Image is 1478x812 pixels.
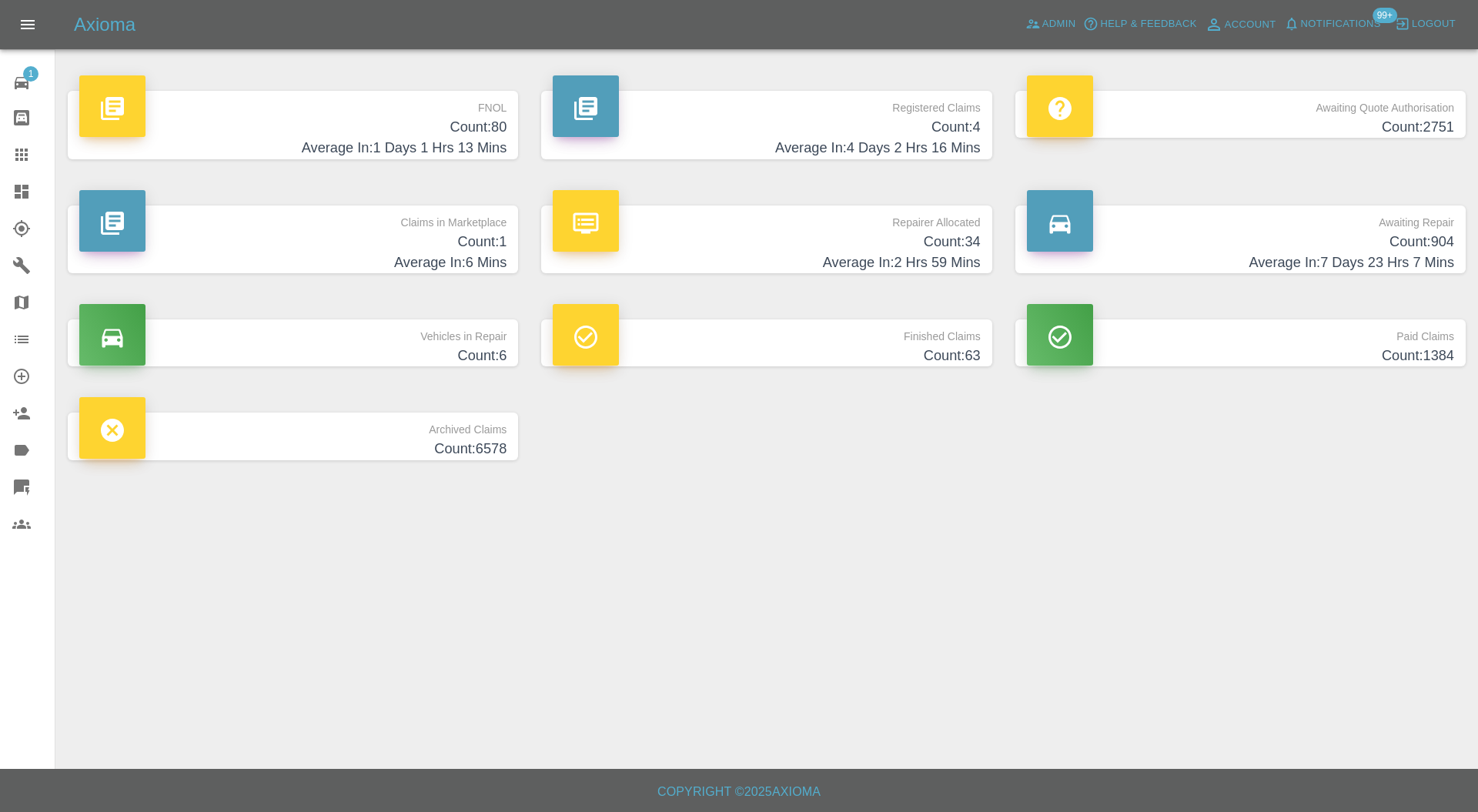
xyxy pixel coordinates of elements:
h4: Average In: 1 Days 1 Hrs 13 Mins [79,138,507,159]
h4: Average In: 7 Days 23 Hrs 7 Mins [1027,252,1454,273]
span: Account [1225,16,1276,34]
h4: Count: 63 [553,346,980,366]
p: Registered Claims [553,91,980,117]
p: Finished Claims [553,319,980,346]
a: FNOLCount:80Average In:1 Days 1 Hrs 13 Mins [68,91,518,159]
a: Registered ClaimsCount:4Average In:4 Days 2 Hrs 16 Mins [541,91,991,159]
a: Vehicles in RepairCount:6 [68,319,518,366]
h4: Count: 34 [553,232,980,252]
h4: Average In: 6 Mins [79,252,507,273]
span: Logout [1412,15,1456,33]
p: Archived Claims [79,413,507,439]
a: Claims in MarketplaceCount:1Average In:6 Mins [68,206,518,274]
p: Awaiting Repair [1027,206,1454,232]
p: Awaiting Quote Authorisation [1027,91,1454,117]
a: Admin [1022,12,1080,36]
h4: Count: 4 [553,117,980,138]
button: Help & Feedback [1079,12,1200,36]
h5: Axioma [74,12,135,37]
p: Claims in Marketplace [79,206,507,232]
h4: Average In: 4 Days 2 Hrs 16 Mins [553,138,980,159]
span: Notifications [1301,15,1381,33]
h4: Count: 1 [79,232,507,252]
h4: Count: 904 [1027,232,1454,252]
h4: Count: 6578 [79,439,507,459]
span: Admin [1042,15,1076,33]
a: Repairer AllocatedCount:34Average In:2 Hrs 59 Mins [541,206,991,274]
button: Open drawer [9,6,46,43]
h4: Count: 2751 [1027,117,1454,138]
a: Paid ClaimsCount:1384 [1015,319,1466,366]
p: Repairer Allocated [553,206,980,232]
a: Archived ClaimsCount:6578 [68,413,518,459]
h6: Copyright © 2025 Axioma [12,781,1466,803]
span: 99+ [1373,8,1397,23]
p: FNOL [79,91,507,117]
h4: Average In: 2 Hrs 59 Mins [553,252,980,273]
h4: Count: 6 [79,346,507,366]
a: Account [1201,12,1280,37]
p: Paid Claims [1027,319,1454,346]
button: Notifications [1280,12,1385,36]
a: Awaiting RepairCount:904Average In:7 Days 23 Hrs 7 Mins [1015,206,1466,274]
a: Awaiting Quote AuthorisationCount:2751 [1015,91,1466,138]
h4: Count: 1384 [1027,346,1454,366]
h4: Count: 80 [79,117,507,138]
button: Logout [1391,12,1460,36]
span: 1 [23,66,38,82]
a: Finished ClaimsCount:63 [541,319,991,366]
p: Vehicles in Repair [79,319,507,346]
span: Help & Feedback [1100,15,1196,33]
